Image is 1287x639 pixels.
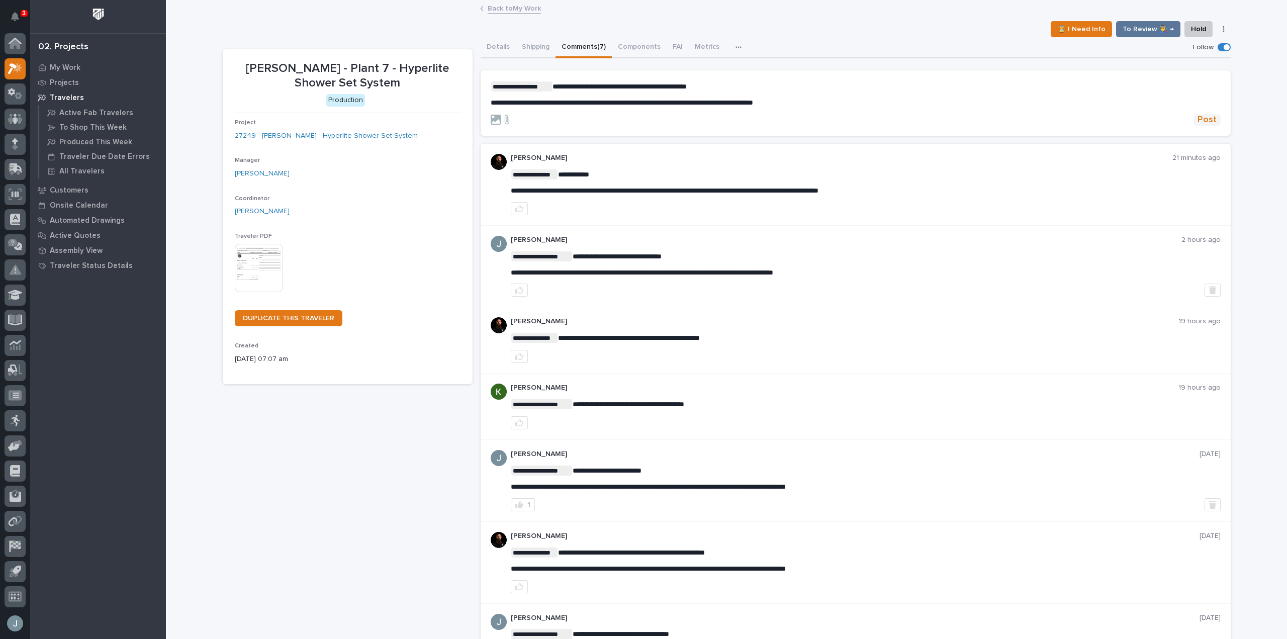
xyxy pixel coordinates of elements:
button: Notifications [5,6,26,27]
span: Coordinator [235,196,269,202]
button: To Review 👨‍🏭 → [1116,21,1180,37]
p: Onsite Calendar [50,201,108,210]
a: Assembly View [30,243,166,258]
a: Traveler Due Date Errors [39,149,166,163]
div: Notifications3 [13,12,26,28]
button: Delete post [1205,498,1221,511]
p: Active Fab Travelers [59,109,133,118]
span: To Review 👨‍🏭 → [1123,23,1174,35]
a: Active Fab Travelers [39,106,166,120]
a: My Work [30,60,166,75]
p: 19 hours ago [1178,384,1221,392]
div: Production [326,94,365,107]
p: My Work [50,63,80,72]
span: ⏳ I Need Info [1057,23,1106,35]
p: 2 hours ago [1181,236,1221,244]
p: 19 hours ago [1178,317,1221,326]
img: zmKUmRVDQjmBLfnAs97p [491,317,507,333]
img: ACg8ocIJHU6JEmo4GV-3KL6HuSvSpWhSGqG5DdxF6tKpN6m2=s96-c [491,450,507,466]
img: Workspace Logo [89,5,108,24]
p: 21 minutes ago [1172,154,1221,162]
button: Hold [1184,21,1213,37]
a: All Travelers [39,164,166,178]
button: Comments (7) [556,37,612,58]
button: like this post [511,202,528,215]
img: zmKUmRVDQjmBLfnAs97p [491,154,507,170]
a: Travelers [30,90,166,105]
a: [PERSON_NAME] [235,206,290,217]
button: Post [1193,114,1221,126]
p: Produced This Week [59,138,132,147]
p: Customers [50,186,88,195]
button: Details [481,37,516,58]
p: To Shop This Week [59,123,127,132]
p: [PERSON_NAME] [511,154,1172,162]
p: Traveler Due Date Errors [59,152,150,161]
p: Traveler Status Details [50,261,133,270]
p: [PERSON_NAME] [511,384,1178,392]
a: Traveler Status Details [30,258,166,273]
button: 1 [511,498,535,511]
p: Travelers [50,94,84,103]
p: [DATE] [1200,614,1221,622]
p: [PERSON_NAME] [511,450,1200,459]
span: Manager [235,157,260,163]
p: [DATE] 07:07 am [235,354,461,364]
img: ACg8ocJ82m_yTv-Z4hb_fCauuLRC_sS2187g2m0EbYV5PNiMLtn0JYTq=s96-c [491,384,507,400]
button: Metrics [689,37,725,58]
button: like this post [511,416,528,429]
a: Active Quotes [30,228,166,243]
button: Components [612,37,667,58]
a: [PERSON_NAME] [235,168,290,179]
p: [PERSON_NAME] [511,532,1200,540]
img: ACg8ocIJHU6JEmo4GV-3KL6HuSvSpWhSGqG5DdxF6tKpN6m2=s96-c [491,236,507,252]
span: Project [235,120,256,126]
a: To Shop This Week [39,120,166,134]
span: Created [235,343,258,349]
div: 02. Projects [38,42,88,53]
a: DUPLICATE THIS TRAVELER [235,310,342,326]
button: like this post [511,284,528,297]
p: [PERSON_NAME] [511,236,1181,244]
button: FAI [667,37,689,58]
button: Shipping [516,37,556,58]
a: Automated Drawings [30,213,166,228]
p: All Travelers [59,167,105,176]
p: [DATE] [1200,532,1221,540]
a: Produced This Week [39,135,166,149]
p: 3 [22,10,26,17]
p: Follow [1193,43,1214,52]
button: like this post [511,350,528,363]
img: ACg8ocIJHU6JEmo4GV-3KL6HuSvSpWhSGqG5DdxF6tKpN6m2=s96-c [491,614,507,630]
span: Hold [1191,23,1206,35]
p: Projects [50,78,79,87]
button: ⏳ I Need Info [1051,21,1112,37]
button: Delete post [1205,284,1221,297]
p: Active Quotes [50,231,101,240]
button: like this post [511,580,528,593]
p: [DATE] [1200,450,1221,459]
p: [PERSON_NAME] [511,317,1178,326]
p: Automated Drawings [50,216,125,225]
button: users-avatar [5,613,26,634]
span: Post [1198,114,1217,126]
a: Projects [30,75,166,90]
a: 27249 - [PERSON_NAME] - Hyperlite Shower Set System [235,131,418,141]
p: Assembly View [50,246,103,255]
a: Customers [30,182,166,198]
img: zmKUmRVDQjmBLfnAs97p [491,532,507,548]
span: DUPLICATE THIS TRAVELER [243,315,334,322]
a: Back toMy Work [488,2,541,14]
a: Onsite Calendar [30,198,166,213]
span: Traveler PDF [235,233,272,239]
p: [PERSON_NAME] - Plant 7 - Hyperlite Shower Set System [235,61,461,90]
div: 1 [527,501,530,508]
p: [PERSON_NAME] [511,614,1200,622]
